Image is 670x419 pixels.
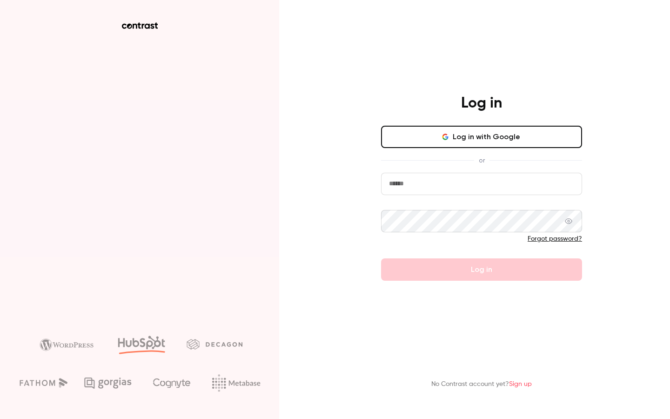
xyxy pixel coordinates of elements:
[381,126,582,148] button: Log in with Google
[509,381,532,387] a: Sign up
[528,236,582,242] a: Forgot password?
[431,379,532,389] p: No Contrast account yet?
[187,339,242,349] img: decagon
[474,155,489,165] span: or
[461,94,502,113] h4: Log in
